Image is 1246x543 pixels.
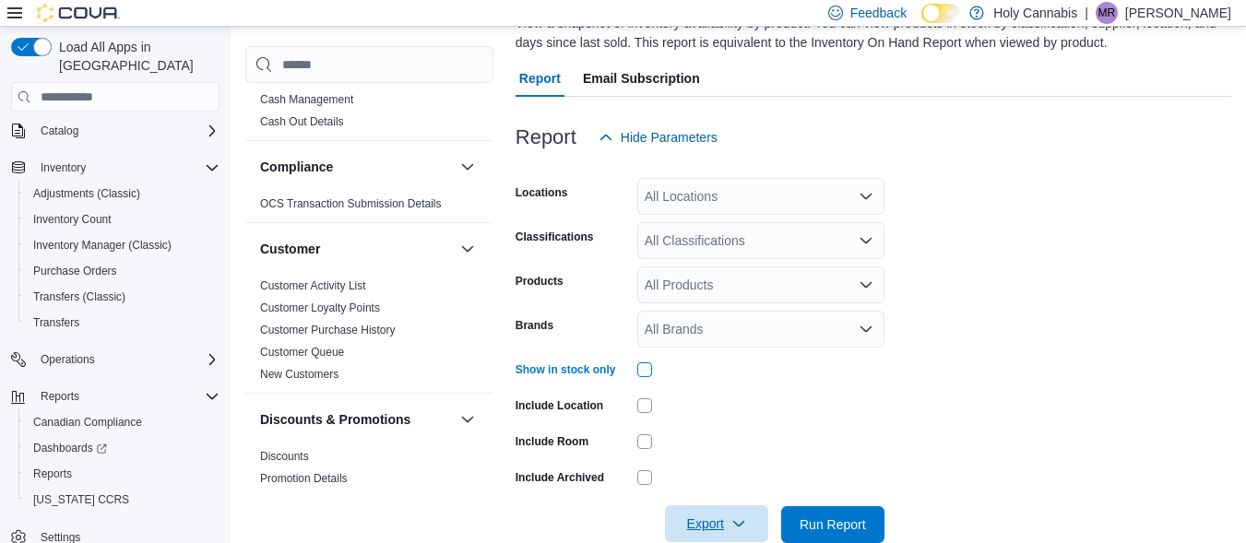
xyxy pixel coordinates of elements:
a: Reports [26,463,79,485]
button: Compliance [260,158,453,176]
a: Transfers [26,312,87,334]
a: Cash Out Details [260,115,344,128]
a: Customer Activity List [260,279,366,292]
span: Customer Loyalty Points [260,301,380,315]
a: OCS Transaction Submission Details [260,197,442,210]
span: Canadian Compliance [33,415,142,430]
span: Inventory [41,160,86,175]
label: Brands [516,318,553,333]
span: Customer Purchase History [260,323,396,337]
span: Hide Parameters [621,128,718,147]
button: Customer [260,240,453,258]
button: Open list of options [859,322,873,336]
button: Transfers (Classic) [18,284,227,310]
button: Canadian Compliance [18,409,227,435]
p: [PERSON_NAME] [1125,2,1231,24]
span: Report [519,60,561,97]
a: Adjustments (Classic) [26,183,148,205]
span: Cash Out Details [260,114,344,129]
div: Cash Management [245,89,493,140]
p: | [1085,2,1088,24]
a: Customer Purchase History [260,324,396,336]
button: Customer [457,238,479,260]
span: Catalog [41,124,78,138]
span: Email Subscription [583,60,700,97]
span: Cash Management [260,92,353,107]
button: Inventory [33,157,93,179]
span: Adjustments (Classic) [26,183,220,205]
button: Adjustments (Classic) [18,181,227,207]
span: Customer Queue [260,345,344,360]
button: Inventory Count [18,207,227,232]
span: Purchase Orders [26,260,220,282]
label: Classifications [516,230,594,244]
span: Adjustments (Classic) [33,186,140,201]
span: Discounts [260,449,309,464]
button: Reports [33,385,87,407]
label: Locations [516,185,568,200]
span: Operations [33,348,220,371]
span: Promotion Details [260,471,348,486]
a: Dashboards [26,437,114,459]
span: Inventory Count [26,208,220,230]
span: Inventory [33,157,220,179]
button: Open list of options [859,189,873,204]
button: Open list of options [859,277,873,292]
label: Include Location [516,398,603,413]
span: OCS Transaction Submission Details [260,196,442,211]
span: Inventory Manager (Classic) [26,234,220,256]
button: Discounts & Promotions [260,410,453,429]
a: Customer Loyalty Points [260,301,380,314]
span: Washington CCRS [26,489,220,511]
div: View a snapshot of inventory availability by product. You can view products in stock by classific... [516,14,1222,53]
button: Reports [4,384,227,409]
span: Reports [26,463,220,485]
img: Cova [37,4,120,22]
span: Feedback [850,4,907,22]
input: Dark Mode [921,4,960,23]
span: [US_STATE] CCRS [33,492,129,507]
a: Inventory Manager (Classic) [26,234,179,256]
span: Transfers [26,312,220,334]
span: Reports [41,389,79,404]
h3: Discounts & Promotions [260,410,410,429]
a: Canadian Compliance [26,411,149,433]
h3: Compliance [260,158,333,176]
button: Catalog [33,120,86,142]
span: MR [1098,2,1116,24]
div: Discounts & Promotions [245,445,493,519]
a: Inventory Count [26,208,119,230]
span: Load All Apps in [GEOGRAPHIC_DATA] [52,38,220,75]
button: Compliance [457,156,479,178]
a: Transfers (Classic) [26,286,133,308]
label: Products [516,274,564,289]
button: Export [665,505,768,542]
div: Manvendra Rao [1096,2,1118,24]
button: Inventory Manager (Classic) [18,232,227,258]
span: Operations [41,352,95,367]
span: Catalog [33,120,220,142]
span: Transfers (Classic) [33,289,125,304]
span: Reports [33,466,72,481]
div: Customer [245,275,493,393]
button: Operations [4,347,227,372]
a: Promotion Details [260,472,348,485]
span: Canadian Compliance [26,411,220,433]
label: Include Room [516,434,588,449]
span: Purchase Orders [33,264,117,278]
span: Transfers [33,315,79,330]
button: [US_STATE] CCRS [18,487,227,513]
button: Hide Parameters [591,119,725,156]
span: Export [676,505,757,542]
label: Include Archived [516,470,604,485]
h3: Report [516,126,576,148]
span: Run Report [800,515,866,534]
a: Customer Queue [260,346,344,359]
button: Transfers [18,310,227,336]
span: Reports [33,385,220,407]
p: Holy Cannabis [993,2,1077,24]
button: Inventory [4,155,227,181]
span: Dashboards [26,437,220,459]
a: New Customers [260,368,338,381]
label: Show in stock only [516,362,616,377]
